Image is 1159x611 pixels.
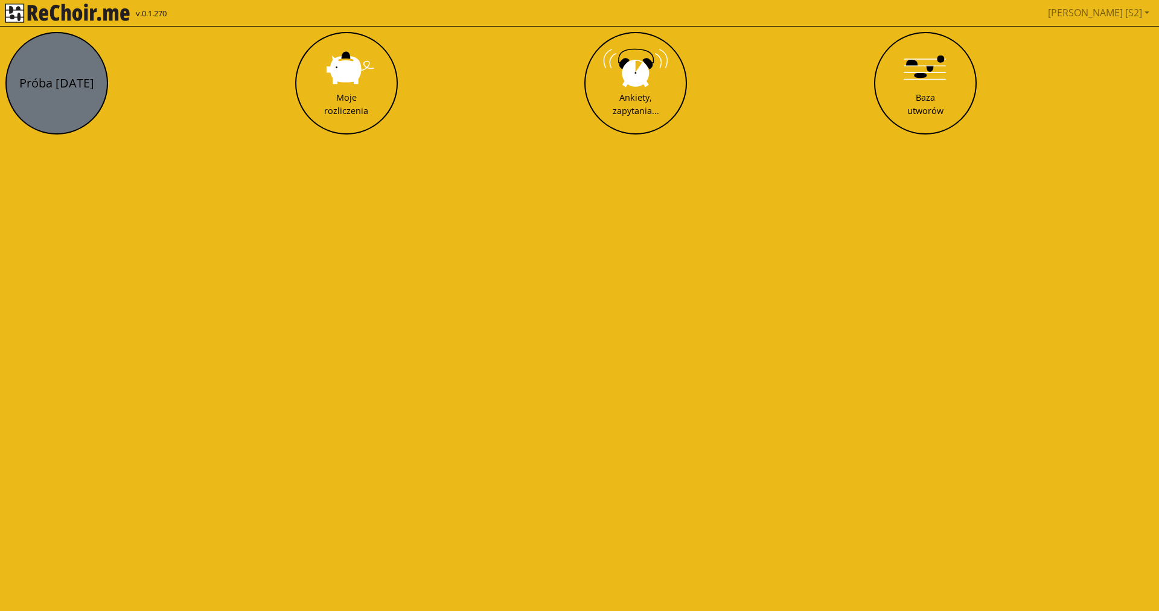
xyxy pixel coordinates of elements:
[874,32,977,135] button: Baza utworów
[613,91,659,117] div: Ankiety, zapytania...
[907,91,943,117] div: Baza utworów
[295,32,398,135] button: Moje rozliczenia
[324,91,368,117] div: Moje rozliczenia
[1043,1,1154,25] a: [PERSON_NAME] [S2]
[5,4,130,23] img: rekłajer mi
[5,32,108,135] button: Próba [DATE]
[584,32,687,135] button: Ankiety, zapytania...
[136,8,167,20] span: v.0.1.270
